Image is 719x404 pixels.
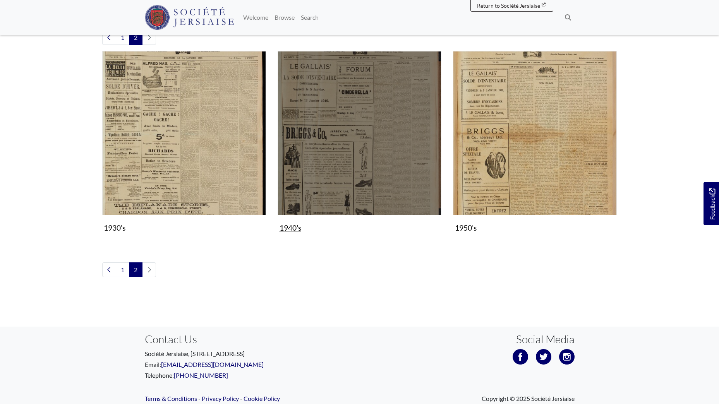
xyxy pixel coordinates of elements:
a: Privacy Policy [202,395,239,402]
span: Goto page 2 [129,262,142,277]
img: 1950's [453,51,617,215]
a: Browse [271,10,298,25]
h3: Contact Us [145,333,354,346]
span: Return to Société Jersiaise [477,2,540,9]
a: Société Jersiaise logo [145,3,234,32]
h3: Social Media [516,333,575,346]
a: Cookie Policy [244,395,280,402]
section: Subcollections [102,30,617,277]
a: Goto page 1 [116,262,129,277]
a: Previous page [102,30,116,45]
nav: pagination [102,30,617,45]
span: Copyright © 2025 Société Jersiaise [482,394,575,403]
div: Subcollection [447,51,623,247]
a: Would you like to provide feedback? [704,182,719,225]
a: Terms & Conditions [145,395,197,402]
a: Welcome [240,10,271,25]
div: Subcollection [96,51,272,247]
a: Search [298,10,322,25]
span: Feedback [707,188,717,219]
a: Goto page 1 [116,30,129,45]
div: Subcollection [272,51,447,247]
a: 1930's 1930's [102,51,266,235]
p: Email: [145,360,354,369]
p: Société Jersiaise, [STREET_ADDRESS] [145,349,354,358]
p: Telephone: [145,371,354,380]
span: Goto page 2 [129,30,142,45]
a: [PHONE_NUMBER] [174,371,228,379]
img: 1940's [278,51,441,215]
nav: pagination [102,262,617,277]
a: 1940's 1940's [278,51,441,235]
a: [EMAIL_ADDRESS][DOMAIN_NAME] [161,361,264,368]
img: Société Jersiaise [145,5,234,30]
img: 1930's [102,51,266,215]
a: Previous page [102,262,116,277]
a: 1950's 1950's [453,51,617,235]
